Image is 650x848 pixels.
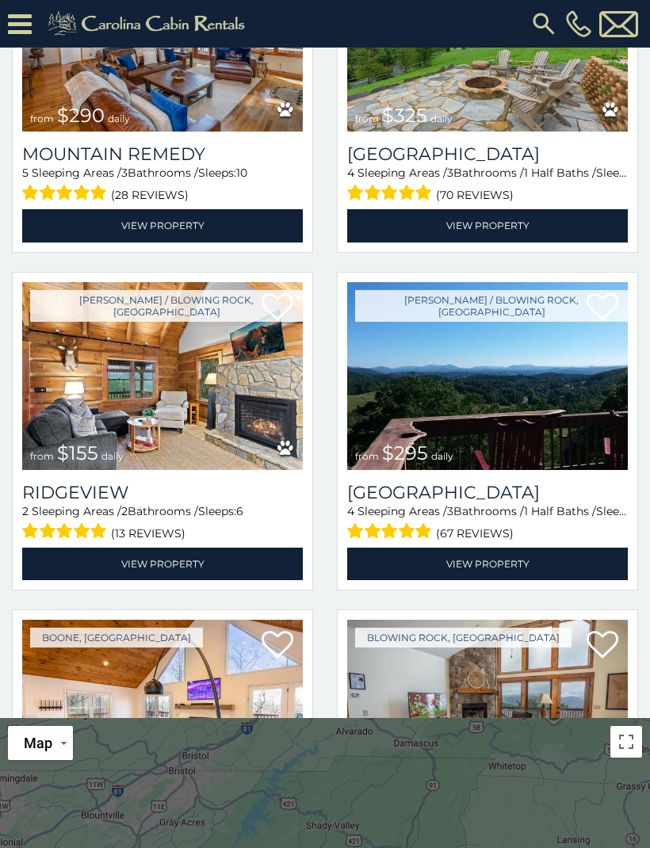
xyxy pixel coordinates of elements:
span: from [355,450,379,462]
span: $155 [57,441,98,464]
img: Ridgeview [22,282,303,470]
span: 2 [121,504,128,518]
a: [PERSON_NAME] / Blowing Rock, [GEOGRAPHIC_DATA] [30,290,303,322]
span: (28 reviews) [111,185,189,205]
div: Sleeping Areas / Bathrooms / Sleeps: [347,503,628,544]
a: Add to favorites [262,629,293,663]
a: View Property [22,548,303,580]
span: daily [101,450,124,462]
span: 10 [236,166,247,180]
button: Change map style [8,726,73,760]
a: View Property [347,209,628,242]
a: [PHONE_NUMBER] [562,10,595,37]
img: Sunset Lodge [347,282,628,470]
a: Ridgeview from $155 daily [22,282,303,470]
span: 4 [347,166,354,180]
span: $290 [57,104,105,127]
a: View Property [347,548,628,580]
span: daily [108,113,130,124]
span: 1 Half Baths / [524,504,596,518]
span: Map [24,735,52,751]
span: (70 reviews) [436,185,514,205]
span: (67 reviews) [436,523,514,544]
a: [GEOGRAPHIC_DATA] [347,482,628,503]
div: Sleeping Areas / Bathrooms / Sleeps: [22,165,303,205]
span: 1 Half Baths / [524,166,596,180]
a: Blowing Rock, [GEOGRAPHIC_DATA] [355,628,572,647]
a: View Property [22,209,303,242]
span: 5 [22,166,29,180]
span: from [30,450,54,462]
span: $295 [382,441,428,464]
a: Add to favorites [587,629,618,663]
a: Boone, [GEOGRAPHIC_DATA] [30,628,203,647]
a: Bald Eagle Bluff from $190 daily [347,620,628,808]
div: Sleeping Areas / Bathrooms / Sleeps: [347,165,628,205]
img: Bald Eagle Bluff [347,620,628,808]
a: [GEOGRAPHIC_DATA] [347,143,628,165]
span: 6 [236,504,243,518]
span: from [30,113,54,124]
h3: Sunset Lodge [347,482,628,503]
a: [PERSON_NAME] / Blowing Rock, [GEOGRAPHIC_DATA] [355,290,628,322]
span: from [355,113,379,124]
span: $325 [382,104,427,127]
span: 2 [22,504,29,518]
img: search-regular.svg [530,10,558,38]
span: daily [431,450,453,462]
div: Sleeping Areas / Bathrooms / Sleeps: [22,503,303,544]
span: 3 [447,504,453,518]
span: 3 [121,166,128,180]
span: 3 [447,166,453,180]
button: Toggle fullscreen view [610,726,642,758]
a: Mountain Remedy [22,143,303,165]
img: Hillside Haven [22,620,303,808]
span: 4 [347,504,354,518]
span: (13 reviews) [111,523,185,544]
span: daily [430,113,453,124]
img: Khaki-logo.png [40,8,258,40]
a: Sunset Lodge from $295 daily [347,282,628,470]
a: Hillside Haven from $260 daily [22,620,303,808]
h3: Blackberry Lodge [347,143,628,165]
a: Ridgeview [22,482,303,503]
